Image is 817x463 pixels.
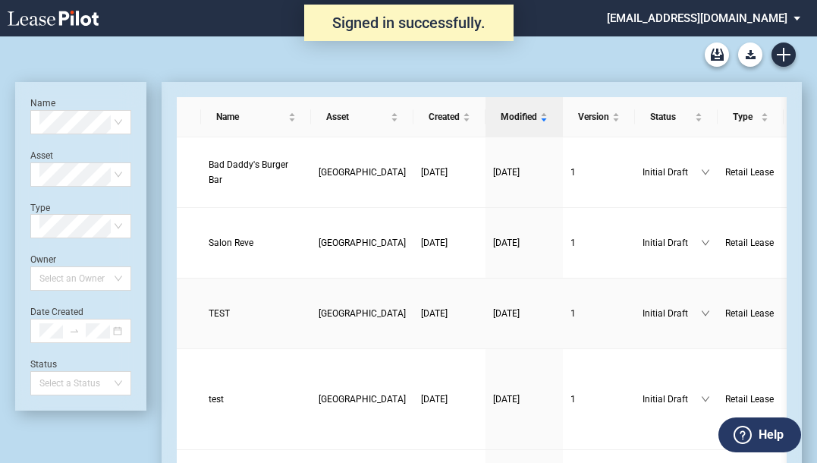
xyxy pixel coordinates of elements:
[30,203,50,213] label: Type
[643,306,701,321] span: Initial Draft
[718,97,784,137] th: Type
[216,109,285,124] span: Name
[319,235,406,250] a: [GEOGRAPHIC_DATA]
[209,157,303,187] a: Bad Daddy's Burger Bar
[701,168,710,177] span: down
[643,392,701,407] span: Initial Draft
[570,308,576,319] span: 1
[563,97,635,137] th: Version
[705,43,729,67] a: Archive
[493,238,520,248] span: [DATE]
[304,5,514,41] div: Signed in successfully.
[701,309,710,318] span: down
[413,97,485,137] th: Created
[570,394,576,405] span: 1
[570,165,627,180] a: 1
[734,43,767,67] md-menu: Download Blank Form List
[69,326,80,336] span: swap-right
[421,165,478,180] a: [DATE]
[635,97,718,137] th: Status
[493,306,555,321] a: [DATE]
[725,306,776,321] a: Retail Lease
[493,235,555,250] a: [DATE]
[570,235,627,250] a: 1
[209,308,230,319] span: TEST
[701,395,710,404] span: down
[209,306,303,321] a: TEST
[725,238,774,248] span: Retail Lease
[643,165,701,180] span: Initial Draft
[319,167,406,178] span: Park West Village III
[725,308,774,319] span: Retail Lease
[493,165,555,180] a: [DATE]
[493,167,520,178] span: [DATE]
[421,392,478,407] a: [DATE]
[570,392,627,407] a: 1
[725,392,776,407] a: Retail Lease
[209,235,303,250] a: Salon Reve
[421,394,448,405] span: [DATE]
[733,109,758,124] span: Type
[570,167,576,178] span: 1
[209,392,303,407] a: test
[493,394,520,405] span: [DATE]
[485,97,563,137] th: Modified
[326,109,388,124] span: Asset
[30,307,83,317] label: Date Created
[738,43,762,67] button: Download Blank Form
[421,167,448,178] span: [DATE]
[570,306,627,321] a: 1
[771,43,796,67] a: Create new document
[759,425,784,445] label: Help
[725,394,774,405] span: Retail Lease
[319,308,406,319] span: Arbor Square
[201,97,311,137] th: Name
[578,109,609,124] span: Version
[30,150,53,161] label: Asset
[311,97,413,137] th: Asset
[650,109,692,124] span: Status
[421,308,448,319] span: [DATE]
[570,238,576,248] span: 1
[725,165,776,180] a: Retail Lease
[643,235,701,250] span: Initial Draft
[493,308,520,319] span: [DATE]
[319,306,406,321] a: [GEOGRAPHIC_DATA]
[493,392,555,407] a: [DATE]
[69,326,80,336] span: to
[209,238,253,248] span: Salon Reve
[725,235,776,250] a: Retail Lease
[30,98,55,109] label: Name
[209,394,224,405] span: test
[319,165,406,180] a: [GEOGRAPHIC_DATA]
[701,238,710,247] span: down
[725,167,774,178] span: Retail Lease
[319,394,406,405] span: Stone Creek Village
[421,238,448,248] span: [DATE]
[209,159,288,185] span: Bad Daddy's Burger Bar
[319,238,406,248] span: Stone Creek Village
[421,235,478,250] a: [DATE]
[718,417,801,452] button: Help
[421,306,478,321] a: [DATE]
[501,109,537,124] span: Modified
[429,109,460,124] span: Created
[319,392,406,407] a: [GEOGRAPHIC_DATA]
[30,254,56,265] label: Owner
[30,359,57,370] label: Status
